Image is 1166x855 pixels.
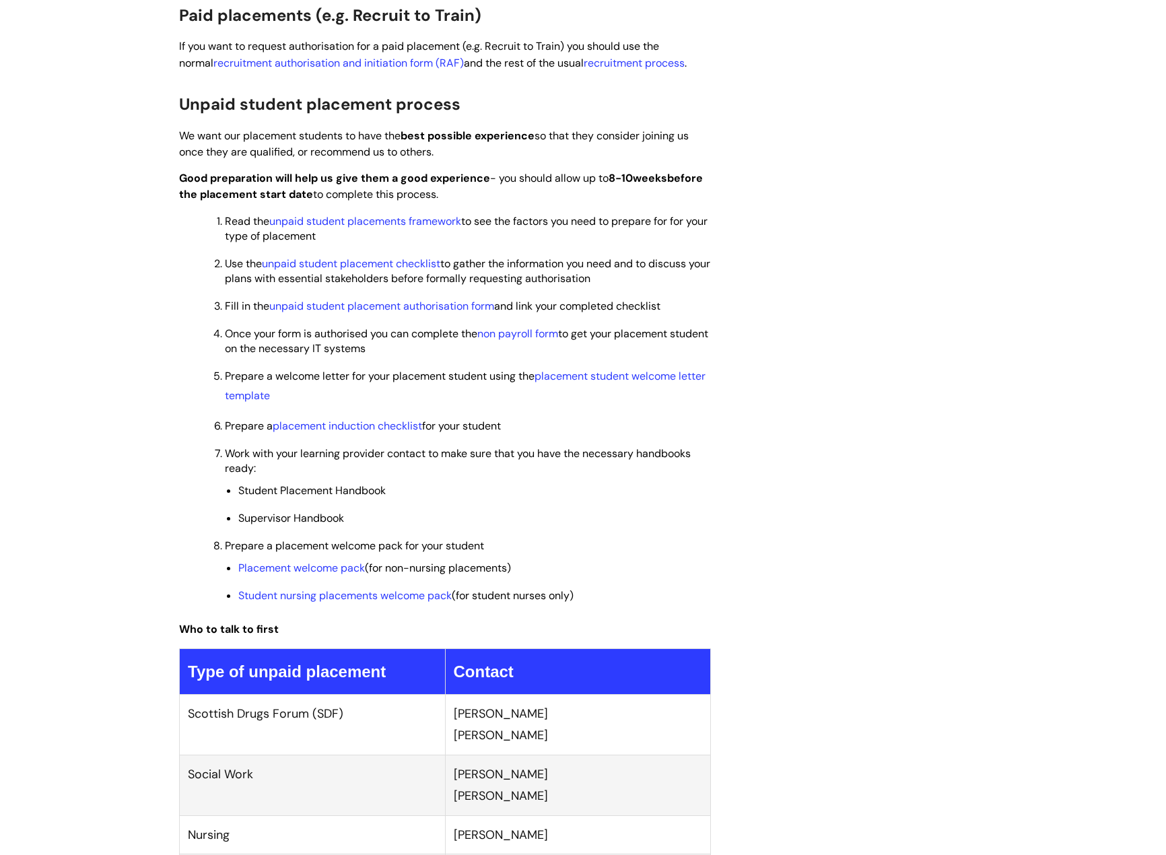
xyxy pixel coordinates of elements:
[269,299,660,313] span: and link your completed checklist
[238,483,386,498] span: Student Placement Handbook
[445,695,711,755] td: [PERSON_NAME] [PERSON_NAME]
[179,171,633,185] span: - you should allow up to
[269,299,494,313] a: unpaid student placement authorisation form
[609,171,633,185] strong: 8-10
[238,511,344,525] span: Supervisor Handbook
[238,561,511,575] span: (for non-nursing placements)
[238,561,365,575] a: Placement welcome pack
[188,662,386,681] strong: Type of unpaid placement
[225,327,708,355] span: Once your form is authorised you can complete the to get your placement student on the necessary ...
[225,369,706,403] span: Prepare a welcome letter for your placement student using the
[225,299,660,313] span: Fill in the
[179,94,460,114] span: Unpaid student placement process
[225,256,710,285] span: Use the to gather the information you need and to discuss your plans with essential stakeholders ...
[180,815,446,854] td: Nursing
[401,129,535,143] strong: best possible experience
[273,419,422,433] a: placement induction checklist
[225,539,484,553] span: Prepare a placement welcome pack for your student
[584,56,685,70] a: recruitment process
[179,171,490,185] strong: Good preparation will help us give them a good experience
[445,815,711,854] td: [PERSON_NAME]
[179,129,689,160] span: We want our placement students to have the so that they consider joining us once they are qualifi...
[262,256,440,271] a: unpaid student placement checklist
[180,755,446,815] td: Social Work
[445,755,711,815] td: [PERSON_NAME] [PERSON_NAME]
[225,446,691,475] span: Work with your learning provider contact to make sure that you have the necessary handbooks ready:
[225,369,706,403] a: placement student welcome letter template
[477,327,558,341] a: non payroll form
[633,171,667,185] strong: weeks
[179,5,481,26] span: Paid placements (e.g. Recruit to Train)
[225,419,501,433] span: Prepare a for your student
[179,622,279,636] span: Who to talk to first
[269,214,461,228] a: unpaid student placements framework
[179,39,687,70] span: If you want to request authorisation for a paid placement (e.g. Recruit to Train) you should use ...
[225,214,708,243] span: Read the to see the factors you need to prepare for for your type of placement
[454,662,514,681] strong: Contact
[213,56,464,70] a: recruitment authorisation and initiation form (RAF)
[180,695,446,755] td: Scottish Drugs Forum (SDF)
[238,588,574,603] span: (for student nurses only)
[238,588,452,603] a: Student nursing placements welcome pack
